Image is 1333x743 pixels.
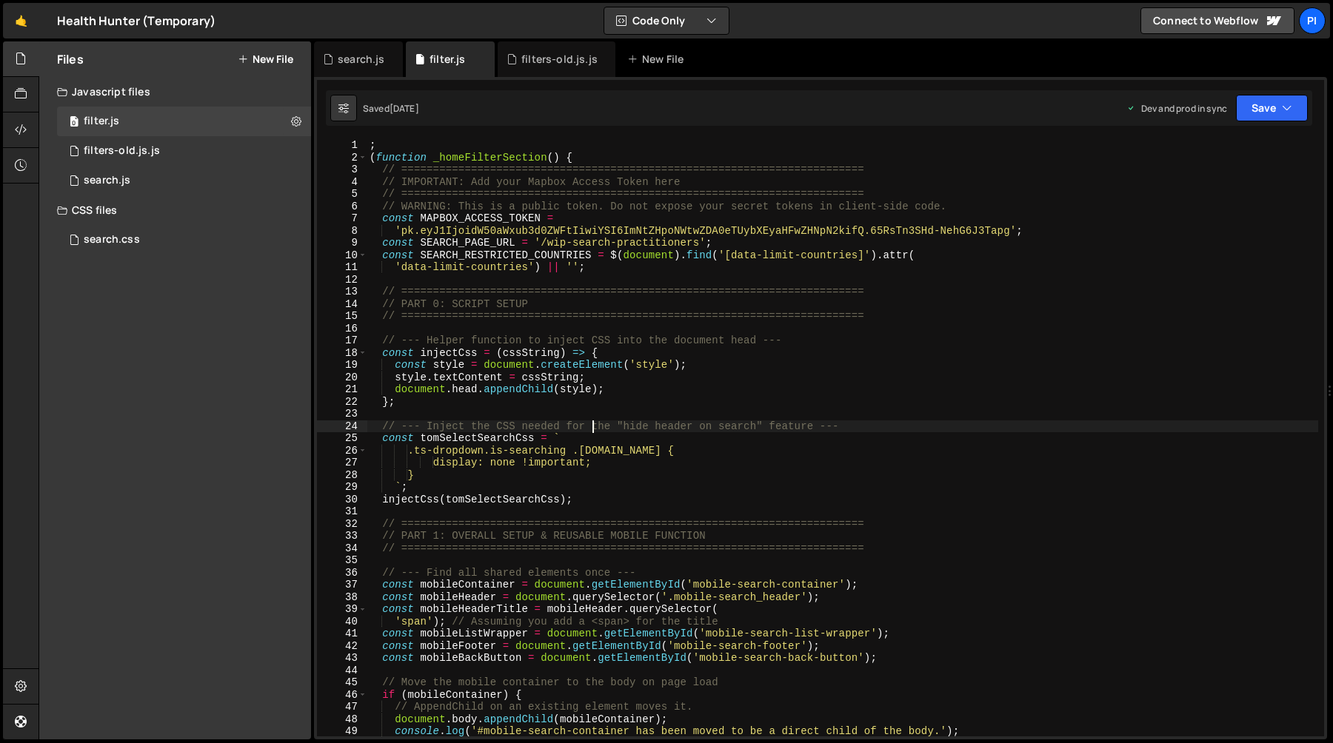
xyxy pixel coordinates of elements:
[317,310,367,323] div: 15
[317,164,367,176] div: 3
[317,152,367,164] div: 2
[521,52,598,67] div: filters-old.js.js
[317,567,367,579] div: 36
[317,554,367,567] div: 35
[1140,7,1294,34] a: Connect to Webflow
[57,225,311,255] div: 16494/45743.css
[317,176,367,189] div: 4
[317,212,367,225] div: 7
[317,408,367,420] div: 23
[317,505,367,518] div: 31
[317,725,367,738] div: 49
[317,713,367,726] div: 48
[317,591,367,604] div: 38
[317,237,367,249] div: 9
[317,188,367,201] div: 5
[317,432,367,445] div: 25
[317,139,367,152] div: 1
[70,117,78,129] span: 0
[84,174,130,187] div: search.js
[317,701,367,713] div: 47
[338,52,384,67] div: search.js
[317,420,367,433] div: 24
[317,579,367,591] div: 37
[317,261,367,274] div: 11
[317,371,367,384] div: 20
[57,136,311,166] div: 16494/45764.js
[317,542,367,555] div: 34
[3,3,39,38] a: 🤙
[238,53,293,65] button: New File
[1299,7,1326,34] a: Pi
[317,383,367,396] div: 21
[317,249,367,262] div: 10
[317,457,367,469] div: 27
[317,359,367,371] div: 19
[317,274,367,286] div: 12
[84,144,160,158] div: filters-old.js.js
[317,640,367,653] div: 42
[57,107,311,136] div: 16494/44708.js
[390,102,419,115] div: [DATE]
[1126,102,1227,115] div: Dev and prod in sync
[317,518,367,531] div: 32
[39,77,311,107] div: Javascript files
[317,603,367,616] div: 39
[317,323,367,335] div: 16
[317,689,367,702] div: 46
[317,396,367,409] div: 22
[430,52,465,67] div: filter.js
[1236,95,1308,121] button: Save
[317,530,367,542] div: 33
[39,195,311,225] div: CSS files
[317,628,367,640] div: 41
[57,12,216,30] div: Health Hunter (Temporary)
[317,469,367,482] div: 28
[317,201,367,213] div: 6
[627,52,689,67] div: New File
[317,286,367,298] div: 13
[317,616,367,628] div: 40
[317,225,367,238] div: 8
[317,445,367,457] div: 26
[57,51,84,67] h2: Files
[317,665,367,677] div: 44
[57,166,311,195] div: 16494/45041.js
[317,652,367,665] div: 43
[317,298,367,311] div: 14
[317,334,367,347] div: 17
[84,233,140,246] div: search.css
[84,115,119,128] div: filter.js
[317,347,367,360] div: 18
[317,481,367,494] div: 29
[363,102,419,115] div: Saved
[317,494,367,506] div: 30
[604,7,729,34] button: Code Only
[317,676,367,689] div: 45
